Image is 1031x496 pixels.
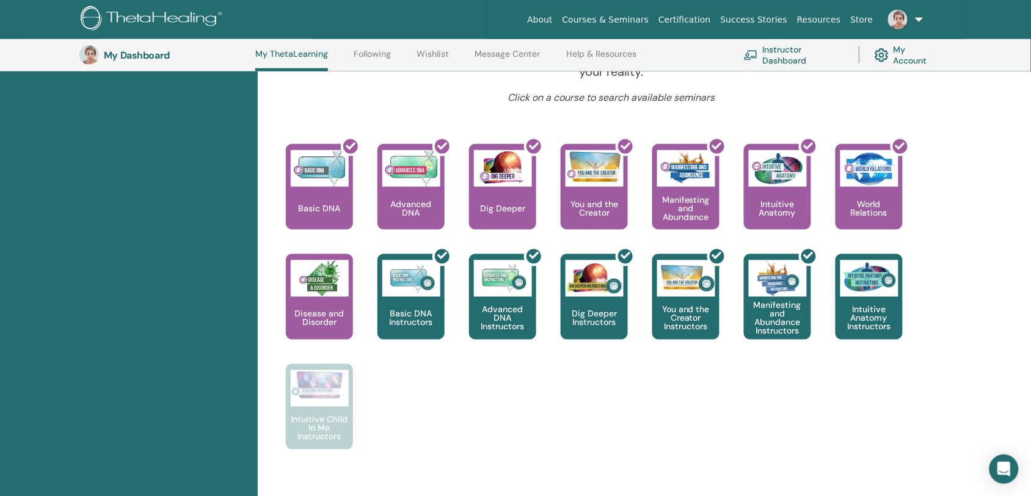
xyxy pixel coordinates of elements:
a: Help & Resources [566,49,636,68]
a: You and the Creator You and the Creator [561,144,628,254]
a: World Relations World Relations [836,144,903,254]
p: You and the Creator Instructors [652,305,720,331]
a: Intuitive Anatomy Instructors Intuitive Anatomy Instructors [836,254,903,364]
img: You and the Creator [566,150,624,184]
img: default.jpg [79,45,99,65]
a: My ThetaLearning [255,49,328,71]
a: Wishlist [417,49,450,68]
p: Dig Deeper [475,204,530,213]
img: Intuitive Anatomy [749,150,807,187]
a: Store [846,9,878,31]
p: Disease and Disorder [286,310,353,327]
img: Dig Deeper Instructors [566,260,624,297]
img: Manifesting and Abundance [657,150,715,187]
a: Instructor Dashboard [744,42,844,68]
p: World Relations [836,200,903,217]
a: Disease and Disorder Disease and Disorder [286,254,353,364]
p: Intuitive Anatomy [744,200,811,217]
a: Intuitive Child In Me Instructors Intuitive Child In Me Instructors [286,364,353,474]
h3: My Dashboard [104,49,226,61]
img: Advanced DNA [382,150,440,187]
a: Dig Deeper Instructors Dig Deeper Instructors [561,254,628,364]
a: Courses & Seminars [558,9,654,31]
a: Basic DNA Instructors Basic DNA Instructors [377,254,445,364]
img: cog.svg [875,45,889,65]
a: Advanced DNA Advanced DNA [377,144,445,254]
img: World Relations [840,150,898,187]
p: Basic DNA Instructors [377,310,445,327]
p: Dig Deeper Instructors [561,310,628,327]
a: Manifesting and Abundance Instructors Manifesting and Abundance Instructors [744,254,811,364]
div: Open Intercom Messenger [989,454,1019,484]
img: logo.png [81,6,227,34]
p: You and the Creator [561,200,628,217]
a: Advanced DNA Instructors Advanced DNA Instructors [469,254,536,364]
p: Manifesting and Abundance [652,195,720,221]
a: My Account [875,42,939,68]
p: Intuitive Child In Me Instructors [286,415,353,441]
a: Message Center [475,49,541,68]
img: You and the Creator Instructors [657,260,715,297]
a: Success Stories [716,9,792,31]
a: Resources [792,9,846,31]
a: Following [354,49,391,68]
a: Manifesting and Abundance Manifesting and Abundance [652,144,720,254]
img: Manifesting and Abundance Instructors [749,260,807,297]
img: Advanced DNA Instructors [474,260,532,297]
p: Intuitive Anatomy Instructors [836,305,903,331]
img: Disease and Disorder [291,260,349,297]
a: Dig Deeper Dig Deeper [469,144,536,254]
p: Click on a course to search available seminars [337,90,886,105]
img: Intuitive Anatomy Instructors [840,260,898,297]
p: Manifesting and Abundance Instructors [744,301,811,335]
img: chalkboard-teacher.svg [744,50,758,60]
a: Basic DNA Basic DNA [286,144,353,254]
a: Intuitive Anatomy Intuitive Anatomy [744,144,811,254]
img: Intuitive Child In Me Instructors [291,370,349,400]
p: Advanced DNA [377,200,445,217]
a: About [522,9,557,31]
img: Dig Deeper [474,150,532,187]
a: You and the Creator Instructors You and the Creator Instructors [652,254,720,364]
img: Basic DNA Instructors [382,260,440,297]
img: Basic DNA [291,150,349,187]
a: Certification [654,9,715,31]
p: Advanced DNA Instructors [469,305,536,331]
img: default.jpg [888,10,908,29]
